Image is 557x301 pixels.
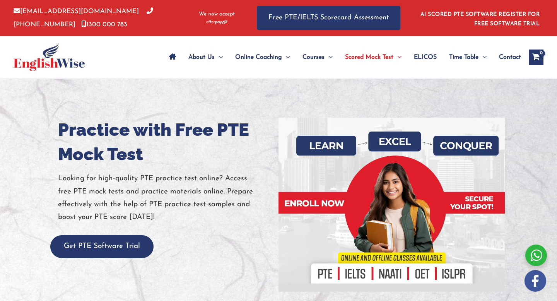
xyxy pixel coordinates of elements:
aside: Header Widget 1 [416,5,543,31]
img: white-facebook.png [525,270,546,292]
a: Contact [493,44,521,71]
span: About Us [188,44,215,71]
span: Contact [499,44,521,71]
a: AI SCORED PTE SOFTWARE REGISTER FOR FREE SOFTWARE TRIAL [420,12,540,27]
span: Menu Toggle [478,44,487,71]
a: Online CoachingMenu Toggle [229,44,296,71]
a: CoursesMenu Toggle [296,44,339,71]
nav: Site Navigation: Main Menu [163,44,521,71]
a: Free PTE/IELTS Scorecard Assessment [257,6,400,30]
h1: Practice with Free PTE Mock Test [58,118,273,166]
span: ELICOS [414,44,437,71]
a: Get PTE Software Trial [50,243,154,250]
p: Looking for high-quality PTE practice test online? Access free PTE mock tests and practice materi... [58,172,273,224]
a: About UsMenu Toggle [182,44,229,71]
span: We now accept [199,10,235,18]
img: Afterpay-Logo [206,20,227,24]
span: Menu Toggle [282,44,290,71]
a: View Shopping Cart, empty [529,50,543,65]
a: 1300 000 783 [81,21,127,28]
a: Scored Mock TestMenu Toggle [339,44,408,71]
a: Time TableMenu Toggle [443,44,493,71]
span: Menu Toggle [325,44,333,71]
span: Scored Mock Test [345,44,393,71]
span: Time Table [449,44,478,71]
img: cropped-ew-logo [14,43,85,71]
span: Menu Toggle [393,44,402,71]
button: Get PTE Software Trial [50,235,154,258]
a: ELICOS [408,44,443,71]
span: Courses [302,44,325,71]
span: Menu Toggle [215,44,223,71]
a: [EMAIL_ADDRESS][DOMAIN_NAME] [14,8,139,15]
a: [PHONE_NUMBER] [14,8,153,27]
span: Online Coaching [235,44,282,71]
